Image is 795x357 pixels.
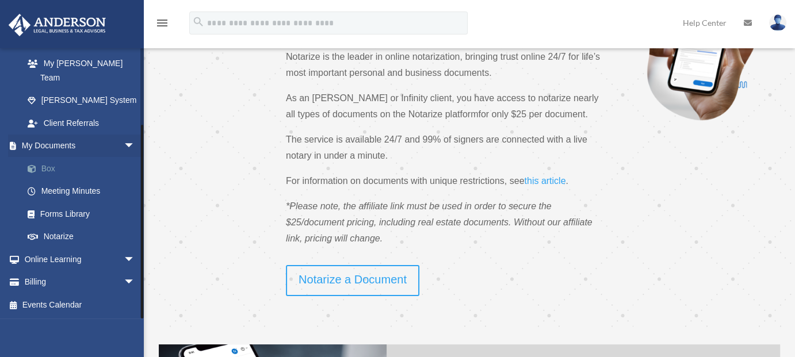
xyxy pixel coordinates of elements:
[286,93,598,119] span: As an [PERSON_NAME] or Infinity client, you have access to notarize nearly all types of documents...
[286,265,419,296] a: Notarize a Document
[16,180,152,203] a: Meeting Minutes
[124,248,147,271] span: arrow_drop_down
[124,271,147,294] span: arrow_drop_down
[155,16,169,30] i: menu
[478,109,587,119] span: for only $25 per document.
[286,52,600,78] span: Notarize is the leader in online notarization, bringing trust online 24/7 for life’s most importa...
[16,202,152,225] a: Forms Library
[192,16,205,28] i: search
[16,157,152,180] a: Box
[16,52,152,89] a: My [PERSON_NAME] Team
[155,20,169,30] a: menu
[5,14,109,36] img: Anderson Advisors Platinum Portal
[8,135,152,158] a: My Documentsarrow_drop_down
[16,89,152,112] a: [PERSON_NAME] System
[286,176,524,186] span: For information on documents with unique restrictions, see
[565,176,568,186] span: .
[8,293,152,316] a: Events Calendar
[524,176,565,191] a: this article
[524,176,565,186] span: this article
[16,225,147,248] a: Notarize
[8,248,152,271] a: Online Learningarrow_drop_down
[286,201,593,243] span: *Please note, the affiliate link must be used in order to secure the $25/document pricing, includ...
[8,271,152,294] a: Billingarrow_drop_down
[286,135,587,160] span: The service is available 24/7 and 99% of signers are connected with a live notary in under a minute.
[769,14,786,31] img: User Pic
[16,112,152,135] a: Client Referrals
[124,135,147,158] span: arrow_drop_down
